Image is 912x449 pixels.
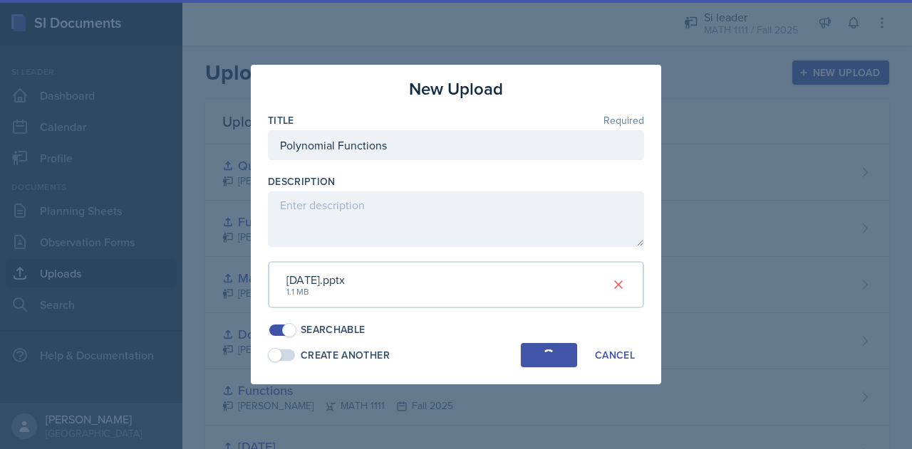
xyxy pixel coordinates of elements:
div: Create Another [301,348,390,363]
div: Searchable [301,322,366,337]
div: [DATE].pptx [286,271,345,288]
h3: New Upload [409,76,503,102]
input: Enter title [268,130,644,160]
span: Required [603,115,644,125]
label: Title [268,113,294,127]
label: Description [268,174,336,189]
button: Cancel [586,343,644,367]
div: 1.1 MB [286,285,345,298]
div: Cancel [595,349,635,361]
